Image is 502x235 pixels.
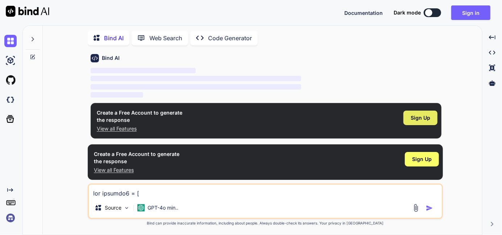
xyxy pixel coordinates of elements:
[412,204,420,212] img: attachment
[426,205,433,212] img: icon
[4,54,17,67] img: ai-studio
[344,9,383,17] button: Documentation
[88,220,443,226] p: Bind can provide inaccurate information, including about people. Always double-check its answers....
[148,204,178,211] p: GPT-4o min..
[91,84,301,90] span: ‌
[104,34,124,42] p: Bind AI
[412,156,432,163] span: Sign Up
[4,74,17,86] img: githubLight
[94,151,179,165] h1: Create a Free Account to generate the response
[124,205,130,211] img: Pick Models
[91,68,196,73] span: ‌
[137,204,145,211] img: GPT-4o mini
[4,212,17,224] img: signin
[102,54,120,62] h6: Bind AI
[4,94,17,106] img: darkCloudIdeIcon
[97,125,182,132] p: View all Features
[97,109,182,124] h1: Create a Free Account to generate the response
[4,35,17,47] img: chat
[105,204,121,211] p: Source
[91,92,143,98] span: ‌
[91,76,301,81] span: ‌
[6,6,49,17] img: Bind AI
[451,5,490,20] button: Sign in
[394,9,421,16] span: Dark mode
[208,34,252,42] p: Code Generator
[94,166,179,174] p: View all Features
[149,34,182,42] p: Web Search
[344,10,383,16] span: Documentation
[411,114,430,121] span: Sign Up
